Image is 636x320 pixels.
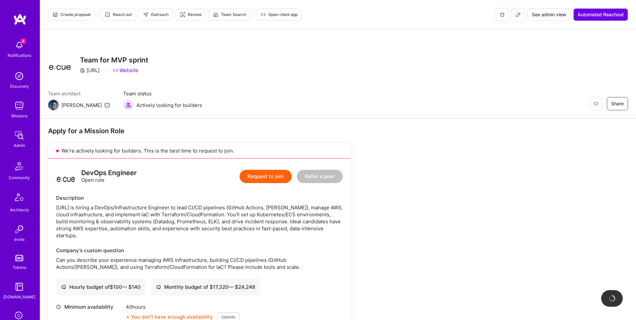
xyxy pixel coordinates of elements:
[13,13,27,25] img: logo
[56,257,343,270] p: Can you describe your experience managing AWS infrastructure, building CI/CD pipelines (GitHub Ac...
[156,283,255,290] div: Monthly budget of $ 17,320 — $ 24,248
[180,12,185,17] i: icon Targeter
[180,12,202,18] span: Review
[15,255,23,261] img: tokens
[80,67,100,74] div: [URL]
[13,264,26,271] div: Tokens
[13,69,26,83] img: discovery
[611,100,624,107] span: Share
[593,101,599,106] i: icon EyeClosed
[297,170,343,183] button: Refer a peer
[21,39,26,44] span: 4
[14,236,25,243] div: Invite
[48,143,351,159] div: We’re actively looking for builders. This is the best time to request to join.
[13,280,26,293] img: guide book
[52,12,91,18] span: Create proposal
[11,158,27,174] img: Community
[156,284,161,289] i: icon Cash
[123,90,202,97] span: Team status
[13,39,26,52] img: bell
[139,9,173,21] button: Outreach
[80,68,85,73] i: icon CompanyGray
[81,169,137,176] div: DevOps Engineer
[532,11,566,18] span: See admin view
[113,67,138,74] a: Website
[256,9,302,21] button: Open client app
[143,12,169,18] span: Outreach
[56,166,76,186] img: logo
[607,97,628,110] button: Share
[126,303,240,310] div: 40 hours
[260,12,298,18] span: Open client app
[11,112,28,119] div: Missions
[9,174,30,181] div: Community
[48,90,110,97] span: Team architect
[48,9,95,21] button: Create proposal
[176,9,206,21] button: Review
[80,56,148,64] h3: Team for MVP sprint
[13,129,26,142] img: admin teamwork
[61,102,102,109] div: [PERSON_NAME]
[578,11,624,18] span: Automated Reachout
[136,102,202,109] span: Actively looking for builders
[56,204,343,239] div: [URL] is hiring a DevOps/Infrastructure Engineer to lead CI/CD pipelines (GitHub Actions, [PERSON...
[608,294,616,302] img: loading
[48,56,72,74] img: Company Logo
[13,223,26,236] img: Invite
[61,284,66,289] i: icon Cash
[105,102,110,108] i: icon Mail
[13,99,26,112] img: teamwork
[240,170,292,183] button: Request to join
[123,100,134,110] img: Actively looking for builders
[528,8,571,21] button: See admin view
[11,190,27,206] img: Architects
[56,247,343,254] div: Company’s custom question
[573,8,628,21] button: Automated Reachout
[209,9,250,21] button: Team Search
[52,12,58,17] i: icon Proposal
[101,9,136,21] button: Reach out
[81,169,137,183] div: Open role
[56,304,61,309] i: icon Clock
[213,12,246,18] span: Team Search
[48,100,59,110] img: Team Architect
[56,303,122,310] div: Minimum availability
[10,83,29,90] div: Discovery
[61,283,141,290] div: Hourly budget of $ 100 — $ 140
[10,206,29,213] div: Architects
[126,315,130,319] i: icon CloseOrange
[3,293,35,300] div: [DOMAIN_NAME]
[48,127,351,135] div: Apply for a Mission Role
[8,52,31,59] div: Notifications
[14,142,25,149] div: Admin
[56,194,343,201] div: Description
[105,12,132,18] span: Reach out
